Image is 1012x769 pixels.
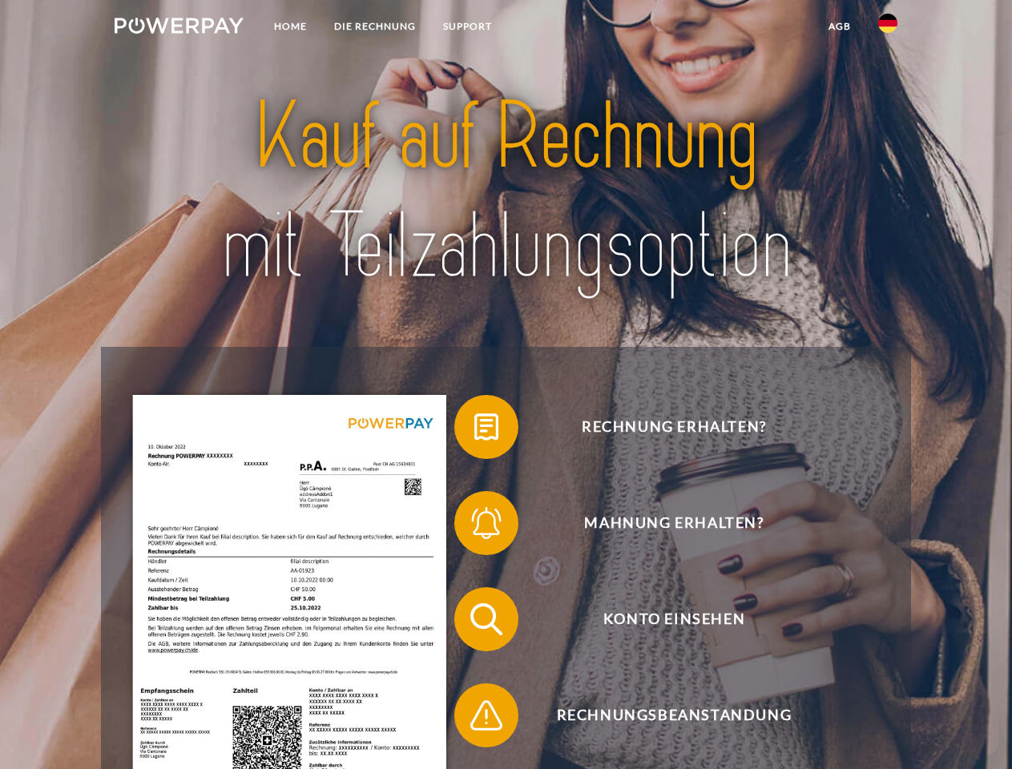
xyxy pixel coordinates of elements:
img: de [878,14,897,33]
button: Konto einsehen [454,587,871,651]
span: Rechnungsbeanstandung [478,683,870,747]
a: agb [815,12,865,41]
img: qb_bill.svg [466,407,506,447]
span: Mahnung erhalten? [478,491,870,555]
a: SUPPORT [429,12,506,41]
button: Rechnung erhalten? [454,395,871,459]
img: logo-powerpay-white.svg [115,18,244,34]
img: qb_warning.svg [466,695,506,735]
button: Rechnungsbeanstandung [454,683,871,747]
button: Mahnung erhalten? [454,491,871,555]
span: Rechnung erhalten? [478,395,870,459]
img: qb_bell.svg [466,503,506,543]
img: title-powerpay_de.svg [153,77,859,307]
iframe: Button to launch messaging window [948,705,999,756]
span: Konto einsehen [478,587,870,651]
a: Home [260,12,321,41]
a: DIE RECHNUNG [321,12,429,41]
img: qb_search.svg [466,599,506,639]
